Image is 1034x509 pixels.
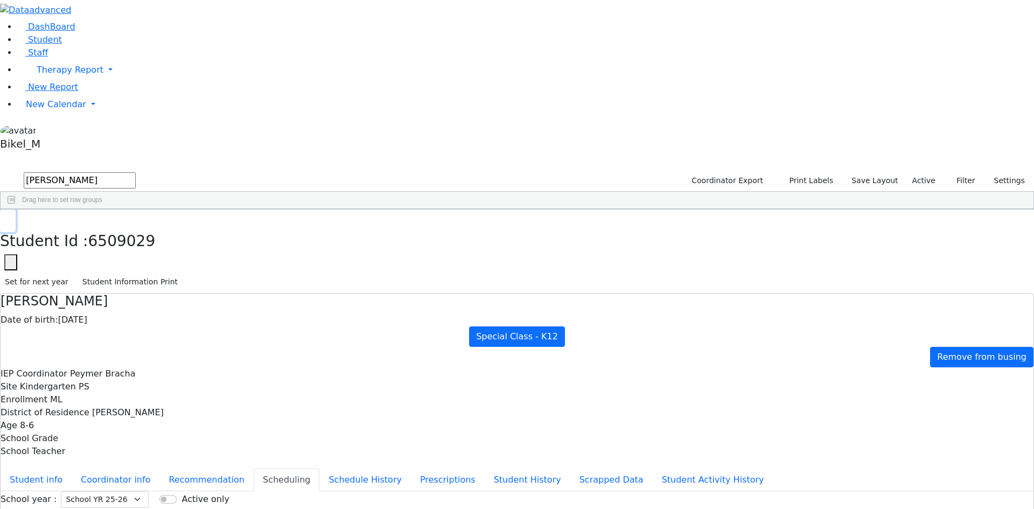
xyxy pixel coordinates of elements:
a: DashBoard [17,22,75,32]
button: Student Information Print [78,274,183,290]
label: District of Residence [1,406,89,419]
button: Student History [485,469,570,491]
button: Prescriptions [411,469,485,491]
button: Print Labels [777,172,838,189]
span: New Calendar [26,99,86,109]
label: Date of birth: [1,313,58,326]
button: Settings [980,172,1030,189]
div: [DATE] [1,313,1033,326]
label: Enrollment [1,393,47,406]
span: New Report [28,82,78,92]
label: School year : [1,493,57,506]
a: Student [17,34,62,45]
label: Site [1,380,17,393]
a: New Calendar [17,94,1034,115]
button: Filter [942,172,980,189]
h4: [PERSON_NAME] [1,294,1033,309]
button: Student Activity History [653,469,773,491]
span: Peymer Bracha [70,368,136,379]
label: Age [1,419,17,432]
span: 8-6 [20,420,34,430]
button: Recommendation [159,469,254,491]
label: School Teacher [1,445,65,458]
span: 6509029 [88,232,156,250]
button: Student info [1,469,72,491]
a: New Report [17,82,78,92]
span: Therapy Report [37,65,103,75]
button: Coordinator Export [684,172,768,189]
label: School Grade [1,432,58,445]
button: Save Layout [847,172,903,189]
a: Staff [17,47,48,58]
span: Student [28,34,62,45]
span: Kindergarten PS [20,381,89,392]
span: [PERSON_NAME] [92,407,164,417]
a: Special Class - K12 [469,326,565,347]
a: Remove from busing [930,347,1033,367]
label: IEP Coordinator [1,367,67,380]
button: Scheduling [254,469,319,491]
button: Schedule History [319,469,411,491]
span: Drag here to set row groups [22,196,102,204]
input: Search [24,172,136,189]
label: Active [907,172,940,189]
button: Scrapped Data [570,469,653,491]
span: Staff [28,47,48,58]
span: ML [50,394,62,405]
span: DashBoard [28,22,75,32]
label: Active only [181,493,229,506]
a: Therapy Report [17,59,1034,81]
span: Remove from busing [937,352,1026,362]
button: Coordinator info [72,469,159,491]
